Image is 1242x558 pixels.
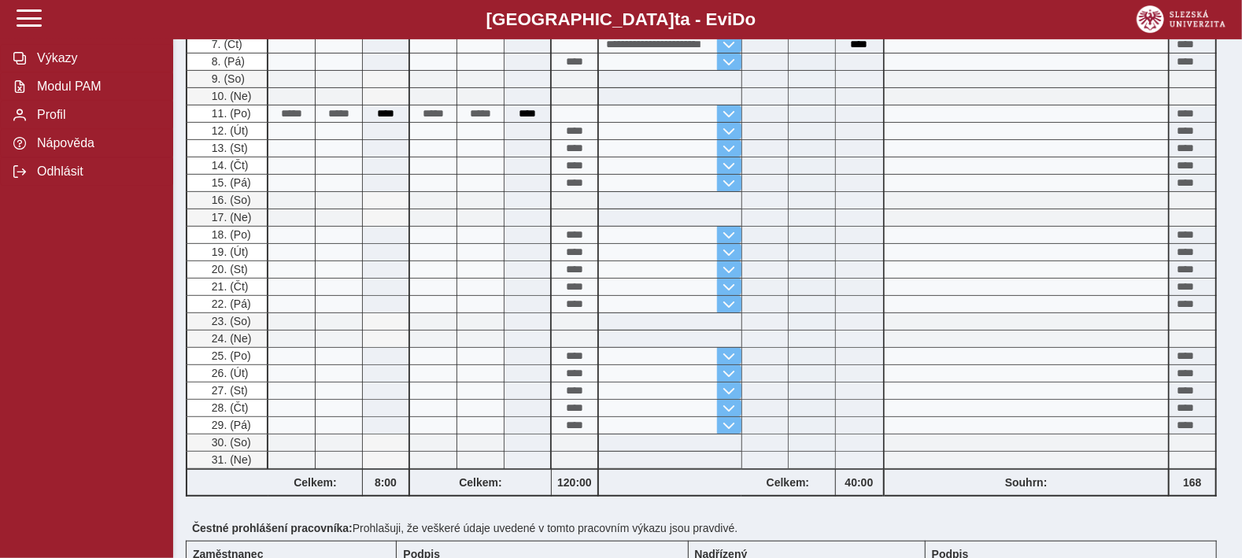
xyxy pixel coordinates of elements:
[209,453,252,466] span: 31. (Ne)
[209,349,251,362] span: 25. (Po)
[192,522,353,534] b: Čestné prohlášení pracovníka:
[32,51,160,65] span: Výkazy
[209,107,251,120] span: 11. (Po)
[209,176,251,189] span: 15. (Pá)
[209,55,245,68] span: 8. (Pá)
[209,124,249,137] span: 12. (Út)
[209,38,242,50] span: 7. (Čt)
[836,476,883,489] b: 40:00
[552,476,597,489] b: 120:00
[209,419,251,431] span: 29. (Pá)
[268,476,362,489] b: Celkem:
[209,142,248,154] span: 13. (St)
[1170,476,1215,489] b: 168
[32,108,160,122] span: Profil
[732,9,745,29] span: D
[209,90,252,102] span: 10. (Ne)
[209,228,251,241] span: 18. (Po)
[209,401,249,414] span: 28. (Čt)
[47,9,1195,30] b: [GEOGRAPHIC_DATA] a - Evi
[209,315,251,327] span: 23. (So)
[1137,6,1225,33] img: logo_web_su.png
[209,436,251,449] span: 30. (So)
[410,476,551,489] b: Celkem:
[209,263,248,275] span: 20. (St)
[209,72,245,85] span: 9. (So)
[209,297,251,310] span: 22. (Pá)
[209,211,252,224] span: 17. (Ne)
[32,164,160,179] span: Odhlásit
[745,9,756,29] span: o
[209,246,249,258] span: 19. (Út)
[209,367,249,379] span: 26. (Út)
[741,476,835,489] b: Celkem:
[675,9,680,29] span: t
[32,136,160,150] span: Nápověda
[209,280,249,293] span: 21. (Čt)
[209,159,249,172] span: 14. (Čt)
[1005,476,1048,489] b: Souhrn:
[209,384,248,397] span: 27. (St)
[209,194,251,206] span: 16. (So)
[209,332,252,345] span: 24. (Ne)
[363,476,408,489] b: 8:00
[32,79,160,94] span: Modul PAM
[186,516,1229,541] div: Prohlašuji, že veškeré údaje uvedené v tomto pracovním výkazu jsou pravdivé.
